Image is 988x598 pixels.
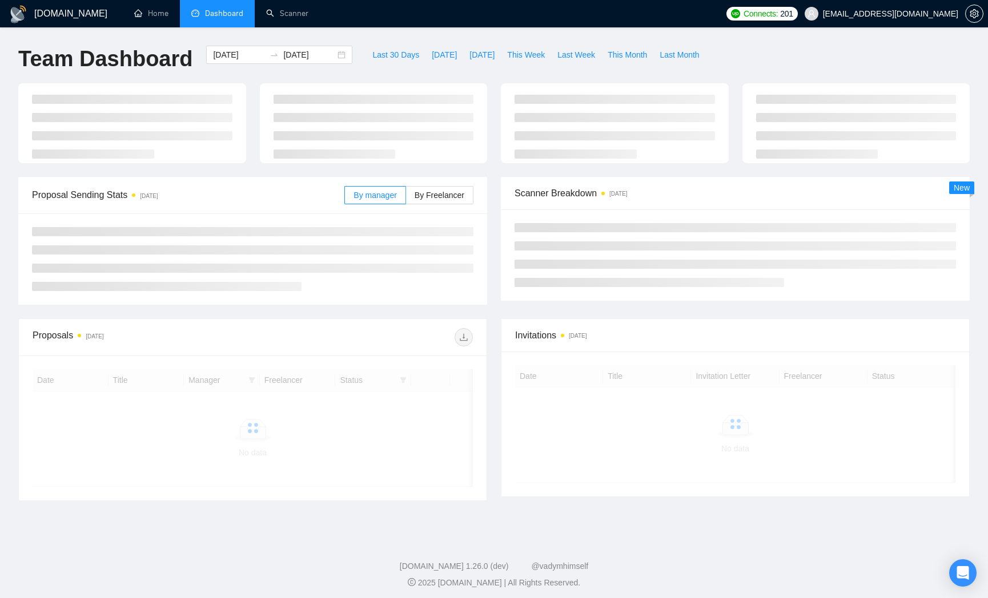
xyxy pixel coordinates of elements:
[501,46,551,64] button: This Week
[415,191,464,200] span: By Freelancer
[954,183,970,192] span: New
[408,578,416,586] span: copyright
[531,561,588,571] a: @vadymhimself
[270,50,279,59] span: swap-right
[808,10,816,18] span: user
[463,46,501,64] button: [DATE]
[400,561,509,571] a: [DOMAIN_NAME] 1.26.0 (dev)
[86,333,103,340] time: [DATE]
[9,5,27,23] img: logo
[551,46,601,64] button: Last Week
[366,46,425,64] button: Last 30 Days
[425,46,463,64] button: [DATE]
[949,559,977,587] div: Open Intercom Messenger
[432,49,457,61] span: [DATE]
[213,49,265,61] input: Start date
[653,46,705,64] button: Last Month
[744,7,778,20] span: Connects:
[515,328,955,342] span: Invitations
[608,49,647,61] span: This Month
[372,49,419,61] span: Last 30 Days
[731,9,740,18] img: upwork-logo.png
[965,5,983,23] button: setting
[33,328,253,346] div: Proposals
[134,9,168,18] a: homeHome
[354,191,396,200] span: By manager
[140,193,158,199] time: [DATE]
[469,49,495,61] span: [DATE]
[660,49,699,61] span: Last Month
[283,49,335,61] input: End date
[507,49,545,61] span: This Week
[270,50,279,59] span: to
[569,333,587,339] time: [DATE]
[9,577,979,589] div: 2025 [DOMAIN_NAME] | All Rights Reserved.
[515,186,956,200] span: Scanner Breakdown
[18,46,192,72] h1: Team Dashboard
[965,9,983,18] a: setting
[205,9,243,18] span: Dashboard
[191,9,199,17] span: dashboard
[609,191,627,197] time: [DATE]
[266,9,308,18] a: searchScanner
[780,7,793,20] span: 201
[32,188,344,202] span: Proposal Sending Stats
[601,46,653,64] button: This Month
[557,49,595,61] span: Last Week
